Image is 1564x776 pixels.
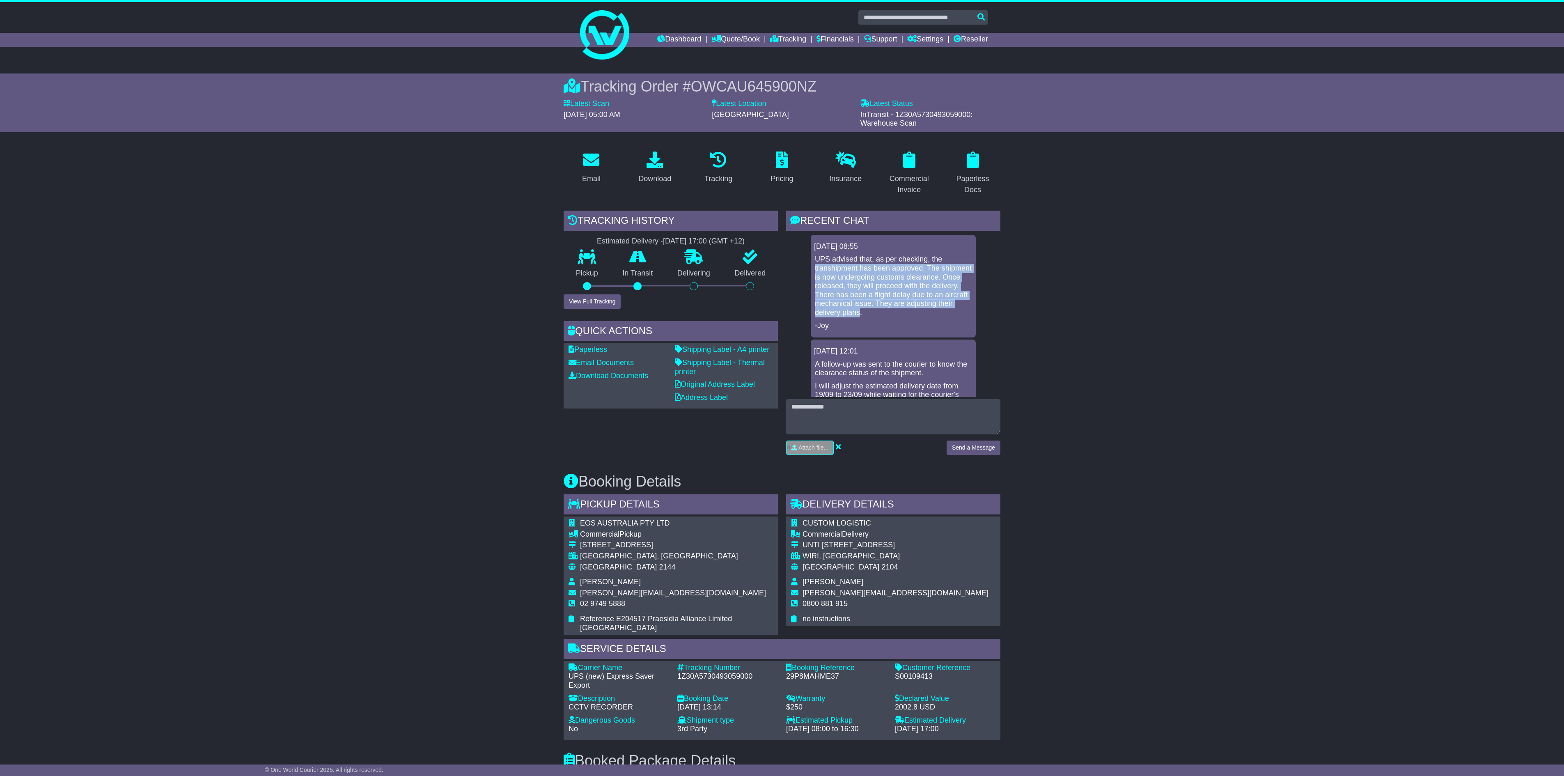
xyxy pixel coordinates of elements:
a: Reseller [954,33,988,47]
div: Service Details [564,639,1000,661]
span: OWCAU645900NZ [691,78,816,95]
a: Paperless Docs [945,149,1000,198]
a: Tracking [770,33,806,47]
div: UNTI [STREET_ADDRESS] [803,541,988,550]
div: Estimated Delivery - [564,237,778,246]
div: S00109413 [895,672,995,681]
span: © One World Courier 2025. All rights reserved. [265,767,383,773]
div: Estimated Delivery [895,716,995,725]
div: 29P8MAHME37 [786,672,887,681]
div: Delivery [803,530,988,539]
a: Dashboard [657,33,701,47]
div: [DATE] 08:55 [814,242,972,251]
a: Settings [907,33,943,47]
p: -Joy [815,321,972,331]
span: [PERSON_NAME] [580,578,641,586]
h3: Booked Package Details [564,753,1000,769]
span: EOS AUSTRALIA PTY LTD [580,519,670,527]
div: Declared Value [895,694,995,703]
a: Email [577,149,606,187]
div: Quick Actions [564,321,778,343]
a: Download Documents [569,372,648,380]
span: InTransit - 1Z30A5730493059000: Warehouse Scan [860,110,973,128]
span: [PERSON_NAME][EMAIL_ADDRESS][DOMAIN_NAME] [580,589,766,597]
a: Quote/Book [711,33,760,47]
a: Shipping Label - Thermal printer [675,358,765,376]
span: [GEOGRAPHIC_DATA] [580,563,657,571]
div: [DATE] 17:00 [895,725,995,734]
div: Pickup Details [564,494,778,517]
span: 2104 [881,563,898,571]
div: Pickup [580,530,773,539]
a: Email Documents [569,358,634,367]
div: CCTV RECORDER [569,703,669,712]
div: Tracking history [564,211,778,233]
label: Latest Scan [564,99,609,108]
a: Support [864,33,897,47]
div: [DATE] 13:14 [677,703,778,712]
p: A follow-up was sent to the courier to know the clearance status of the shipment. [815,360,972,378]
label: Latest Status [860,99,913,108]
span: 2144 [659,563,675,571]
p: Pickup [564,269,610,278]
div: 1Z30A5730493059000 [677,672,778,681]
p: I will adjust the estimated delivery date from 19/09 to 23/09 while waiting for the courier's upd... [815,382,972,409]
div: Download [638,173,671,184]
div: Description [569,694,669,703]
a: Original Address Label [675,380,755,388]
h3: Booking Details [564,473,1000,490]
span: [DATE] 05:00 AM [564,110,620,119]
span: [GEOGRAPHIC_DATA] [712,110,789,119]
div: Booking Date [677,694,778,703]
div: Customer Reference [895,664,995,673]
div: Insurance [829,173,862,184]
a: Financials [816,33,854,47]
div: Booking Reference [786,664,887,673]
span: 3rd Party [677,725,707,733]
div: [STREET_ADDRESS] [580,541,773,550]
a: Download [633,149,677,187]
p: In Transit [610,269,665,278]
a: Paperless [569,345,607,354]
div: UPS (new) Express Saver Export [569,672,669,690]
p: Delivered [722,269,778,278]
div: Paperless Docs [950,173,995,195]
span: Commercial [803,530,842,538]
div: RECENT CHAT [786,211,1000,233]
span: 02 9749 5888 [580,599,625,608]
p: Delivering [665,269,722,278]
span: Commercial [580,530,619,538]
label: Latest Location [712,99,766,108]
div: Delivery Details [786,494,1000,517]
span: 0800 881 915 [803,599,848,608]
span: [PERSON_NAME] [803,578,863,586]
div: [DATE] 12:01 [814,347,972,356]
div: WIRI, [GEOGRAPHIC_DATA] [803,552,988,561]
div: [DATE] 08:00 to 16:30 [786,725,887,734]
a: Tracking [699,149,738,187]
span: No [569,725,578,733]
div: Email [582,173,601,184]
span: [GEOGRAPHIC_DATA] [803,563,879,571]
a: Pricing [765,149,798,187]
a: Shipping Label - A4 printer [675,345,769,354]
span: [PERSON_NAME][EMAIL_ADDRESS][DOMAIN_NAME] [803,589,988,597]
span: CUSTOM LOGISTIC [803,519,871,527]
p: UPS advised that, as per checking, the transhipment has been approved. The shipment is now underg... [815,255,972,317]
div: Dangerous Goods [569,716,669,725]
a: Commercial Invoice [881,149,937,198]
div: Tracking Order # [564,78,1000,95]
div: Carrier Name [569,664,669,673]
div: Tracking Number [677,664,778,673]
div: [GEOGRAPHIC_DATA], [GEOGRAPHIC_DATA] [580,552,773,561]
div: Estimated Pickup [786,716,887,725]
span: no instructions [803,615,850,623]
div: Shipment type [677,716,778,725]
button: Send a Message [947,441,1000,455]
div: 2002.8 USD [895,703,995,712]
div: $250 [786,703,887,712]
div: Pricing [771,173,793,184]
a: Insurance [824,149,867,187]
div: Tracking [704,173,732,184]
div: [DATE] 17:00 (GMT +12) [663,237,745,246]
